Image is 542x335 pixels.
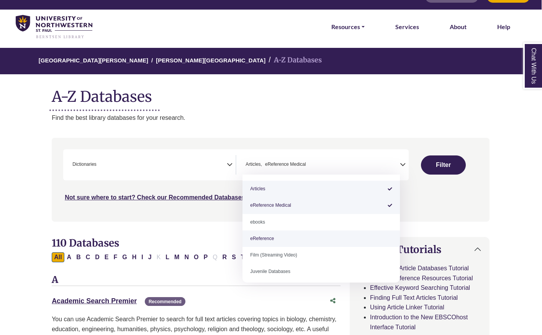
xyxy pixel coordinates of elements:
[74,252,83,262] button: Filter Results B
[201,252,210,262] button: Filter Results P
[229,252,238,262] button: Filter Results S
[262,161,306,168] li: eReference Medical
[156,56,265,64] a: [PERSON_NAME][GEOGRAPHIC_DATA]
[265,161,306,168] span: eReference Medical
[350,237,489,261] button: Helpful Tutorials
[370,265,469,271] a: Searching Article Databases Tutorial
[265,55,322,66] li: A-Z Databases
[130,252,139,262] button: Filter Results H
[52,253,312,260] div: Alpha-list to filter by first letter of database name
[242,230,400,247] li: eReference
[65,194,247,201] a: Not sure where to start? Check our Recommended Databases.
[93,252,102,262] button: Filter Results D
[52,82,490,105] h1: A-Z Databases
[370,304,444,310] a: Using Article Linker Tutorial
[146,252,154,262] button: Filter Results J
[139,252,145,262] button: Filter Results I
[65,252,74,262] button: Filter Results A
[370,284,470,291] a: Effective Keyword Searching Tutorial
[421,155,466,175] button: Submit for Search Results
[220,252,229,262] button: Filter Results R
[16,15,92,39] img: library_home
[163,252,172,262] button: Filter Results L
[84,252,93,262] button: Filter Results C
[242,263,400,280] li: Juvenile Databases
[325,294,341,308] button: Share this database
[111,252,120,262] button: Filter Results F
[172,252,182,262] button: Filter Results M
[246,161,262,168] span: Articles
[370,314,468,330] a: Introduction to the New EBSCOhost Interface Tutorial
[102,252,111,262] button: Filter Results E
[242,161,262,168] li: Articles
[242,197,400,214] li: eReference Medical
[52,113,490,123] p: Find the best library databases for your research.
[450,22,467,32] a: About
[370,294,458,301] a: Finding Full Text Articles Tutorial
[52,297,137,305] a: Academic Search Premier
[52,48,490,74] nav: breadcrumb
[69,161,97,168] li: Dictionaries
[242,214,400,230] li: ebooks
[52,237,119,249] span: 110 Databases
[120,252,129,262] button: Filter Results G
[242,181,400,197] li: Articles
[52,138,490,221] nav: Search filters
[370,275,473,281] a: Finding Reference Resources Tutorial
[39,56,148,64] a: [GEOGRAPHIC_DATA][PERSON_NAME]
[52,275,341,286] h3: A
[72,161,97,168] span: Dictionaries
[145,297,185,306] span: Recommended
[497,22,510,32] a: Help
[192,252,201,262] button: Filter Results O
[182,252,191,262] button: Filter Results N
[239,252,247,262] button: Filter Results T
[52,252,64,262] button: All
[395,22,419,32] a: Services
[98,162,102,168] textarea: Search
[308,162,311,168] textarea: Search
[331,22,365,32] a: Resources
[242,247,400,263] li: Film (Streaming Video)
